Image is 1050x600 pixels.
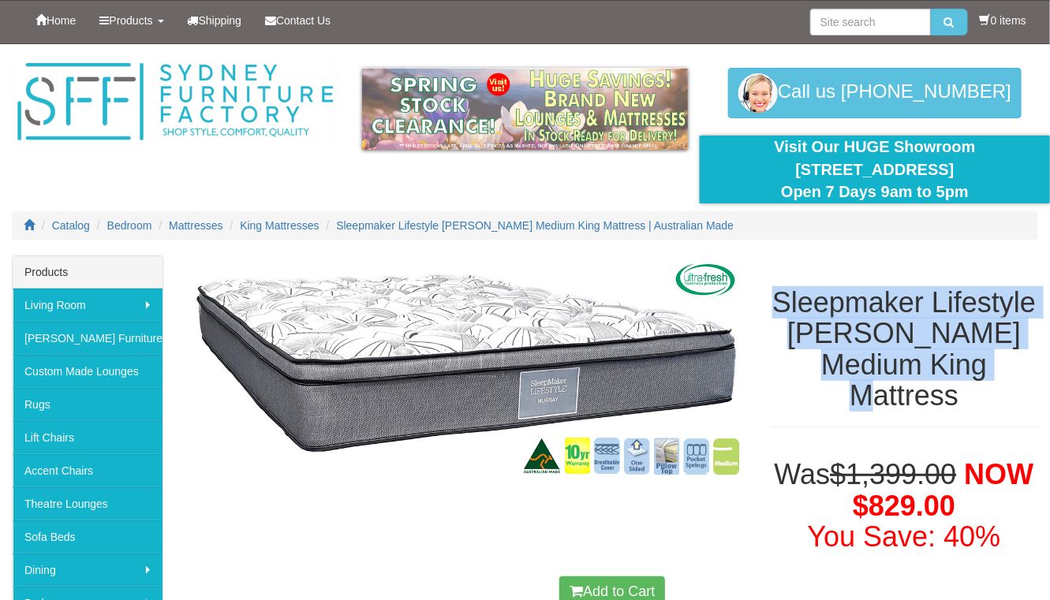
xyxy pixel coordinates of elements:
[253,1,342,40] a: Contact Us
[13,454,163,487] a: Accent Chairs
[362,68,689,150] img: spring-sale.gif
[808,520,1001,553] font: You Save: 40%
[176,1,254,40] a: Shipping
[169,219,222,232] a: Mattresses
[13,256,163,289] div: Products
[770,287,1038,412] h1: Sleepmaker Lifestyle [PERSON_NAME] Medium King Mattress
[13,421,163,454] a: Lift Chairs
[24,1,88,40] a: Home
[12,60,338,144] img: Sydney Furniture Factory
[13,487,163,520] a: Theatre Lounges
[980,13,1026,28] li: 0 items
[88,1,175,40] a: Products
[336,219,734,232] a: Sleepmaker Lifestyle [PERSON_NAME] Medium King Mattress | Australian Made
[712,136,1038,203] div: Visit Our HUGE Showroom [STREET_ADDRESS] Open 7 Days 9am to 5pm
[199,14,242,27] span: Shipping
[276,14,331,27] span: Contact Us
[830,458,956,490] del: $1,399.00
[13,520,163,553] a: Sofa Beds
[853,458,1033,522] span: NOW $829.00
[13,355,163,388] a: Custom Made Lounges
[810,9,931,35] input: Site search
[107,219,152,232] a: Bedroom
[770,459,1038,553] h1: Was
[52,219,90,232] a: Catalog
[240,219,319,232] a: King Mattresses
[13,289,163,322] a: Living Room
[13,322,163,355] a: [PERSON_NAME] Furniture
[47,14,76,27] span: Home
[109,14,152,27] span: Products
[13,388,163,421] a: Rugs
[13,553,163,587] a: Dining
